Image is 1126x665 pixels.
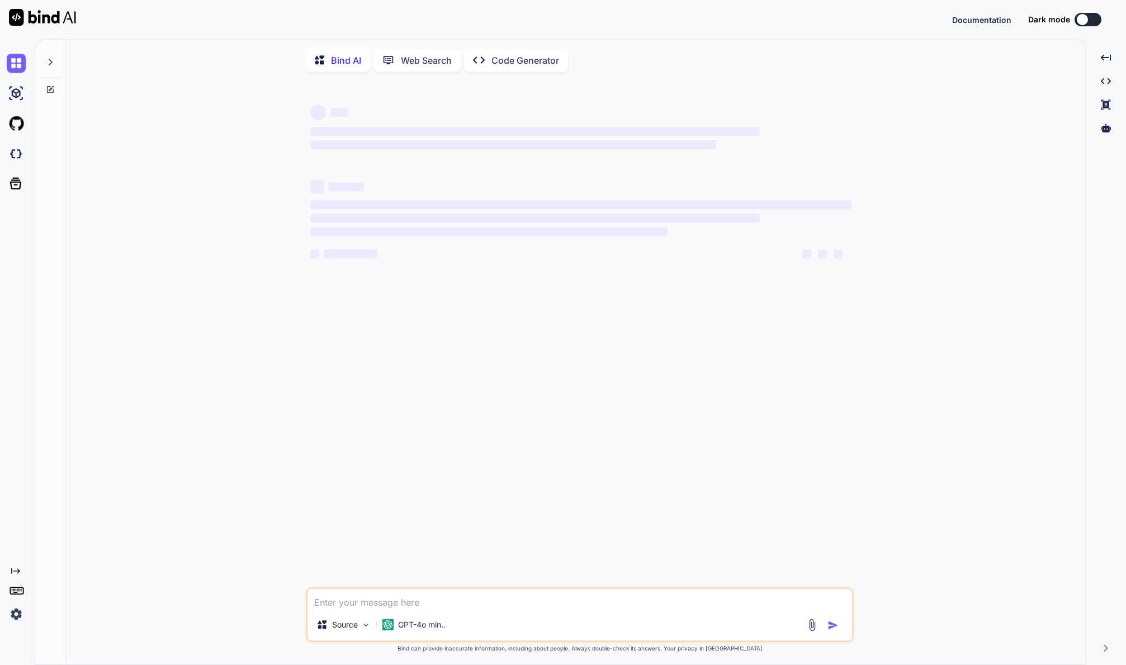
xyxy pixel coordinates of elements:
span: ‌ [310,180,324,194]
span: ‌ [328,182,364,191]
p: GPT-4o min.. [398,619,446,630]
span: ‌ [802,249,811,258]
img: GPT-4o mini [382,619,394,630]
img: attachment [806,619,819,631]
span: Dark mode [1028,14,1070,25]
span: ‌ [330,108,348,117]
img: Pick Models [361,620,371,630]
span: ‌ [310,227,668,236]
span: ‌ [310,214,759,223]
span: ‌ [310,140,716,149]
p: Bind can provide inaccurate information, including about people. Always double-check its answers.... [306,644,854,653]
img: chat [7,54,26,73]
span: ‌ [310,200,851,209]
span: ‌ [310,105,326,120]
p: Code Generator [491,54,559,67]
button: Documentation [952,14,1011,26]
span: ‌ [818,249,827,258]
span: ‌ [310,127,759,136]
span: ‌ [834,249,843,258]
p: Web Search [401,54,452,67]
span: ‌ [310,249,319,258]
p: Source [332,619,358,630]
span: ‌ [324,249,377,258]
span: Documentation [952,15,1011,25]
img: icon [827,620,839,631]
img: darkCloudIdeIcon [7,144,26,163]
img: ai-studio [7,84,26,103]
img: settings [7,605,26,624]
img: githubLight [7,114,26,133]
img: Bind AI [9,9,76,26]
p: Bind AI [331,54,361,67]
